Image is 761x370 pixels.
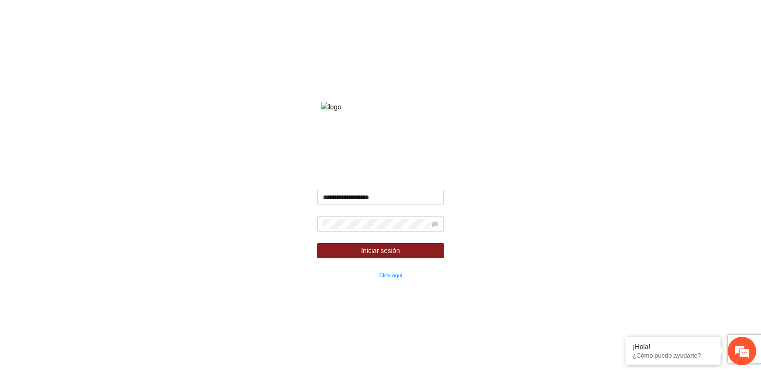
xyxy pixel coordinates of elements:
[317,243,444,258] button: Iniciar sesión
[431,221,438,227] span: eye-invisible
[633,352,713,359] p: ¿Cómo puedo ayudarte?
[361,245,400,256] span: Iniciar sesión
[633,343,713,351] div: ¡Hola!
[362,174,398,182] strong: Bienvenido
[317,273,402,278] small: ¿Olvidaste tu contraseña?
[379,273,402,278] a: Click aqui
[304,126,457,165] strong: Fondo de financiamiento de proyectos para la prevención y fortalecimiento de instituciones de seg...
[321,102,440,112] img: logo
